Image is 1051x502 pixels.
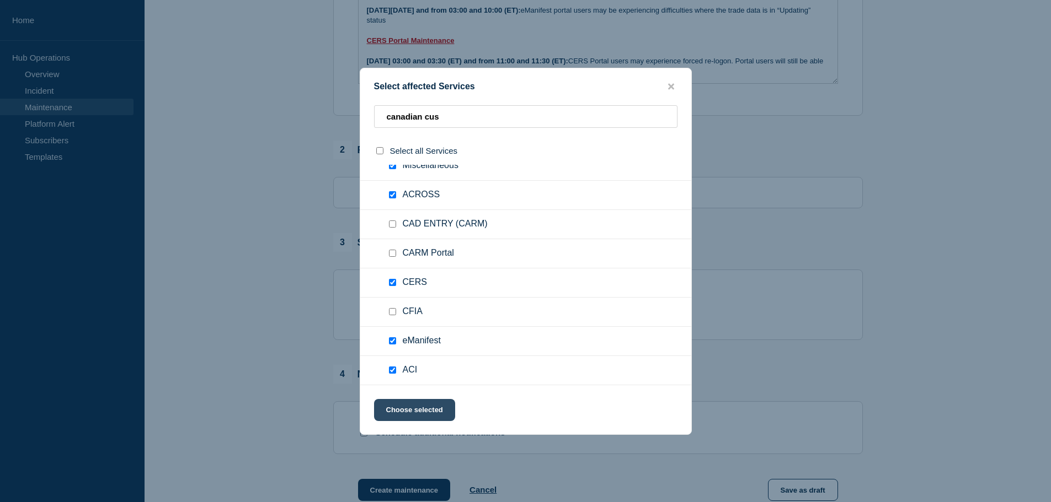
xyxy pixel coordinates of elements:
[403,248,454,259] span: CARM Portal
[403,306,423,317] span: CFIA
[374,105,677,128] input: Search
[374,399,455,421] button: Choose selected
[389,308,396,315] input: CFIA checkbox
[389,250,396,257] input: CARM Portal checkbox
[403,277,427,288] span: CERS
[389,220,396,228] input: CAD ENTRY (CARM) checkbox
[360,82,691,92] div: Select affected Services
[403,190,440,201] span: ACROSS
[389,162,396,169] input: Miscellaneous checkbox
[389,279,396,286] input: CERS checkbox
[403,365,418,376] span: ACI
[389,191,396,198] input: ACROSS checkbox
[403,336,441,347] span: eManifest
[390,146,458,155] span: Select all Services
[403,160,458,171] span: Miscellaneous
[376,147,383,154] input: select all checkbox
[403,219,488,230] span: CAD ENTRY (CARM)
[389,366,396,374] input: ACI checkbox
[665,82,677,92] button: close button
[389,337,396,344] input: eManifest checkbox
